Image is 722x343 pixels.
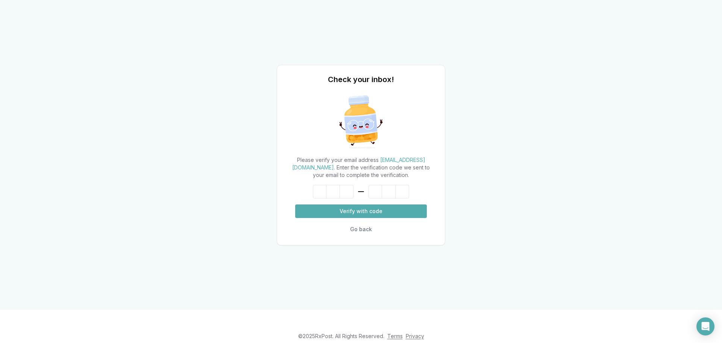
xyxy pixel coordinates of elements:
[295,223,427,236] button: Go back
[286,156,436,179] div: Please verify your email address . Enter the verification code we sent to your email to complete ...
[406,333,424,339] a: Privacy
[328,74,394,85] h1: Check your inbox!
[696,317,714,335] div: Open Intercom Messenger
[292,157,425,171] span: [EMAIL_ADDRESS][DOMAIN_NAME]
[387,333,403,339] a: Terms
[333,94,389,150] img: Excited Pill Bottle
[295,204,427,218] button: Verify with code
